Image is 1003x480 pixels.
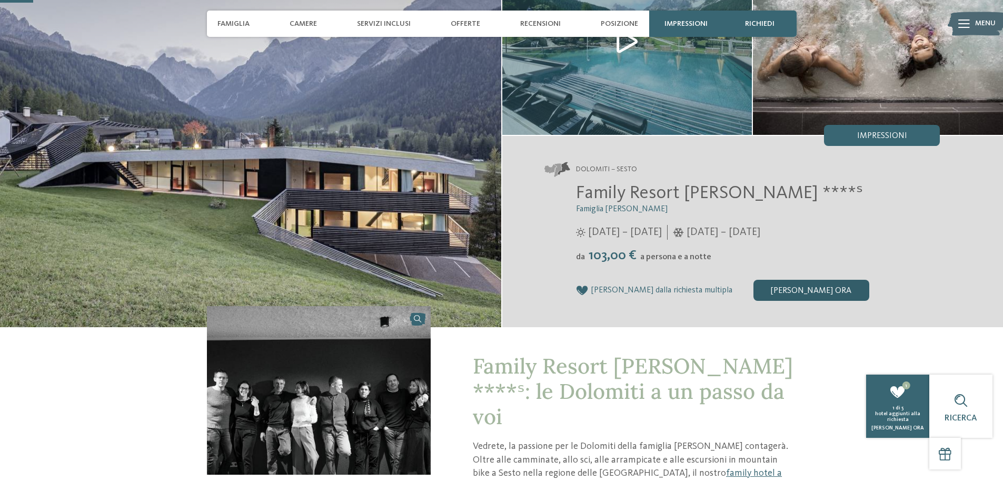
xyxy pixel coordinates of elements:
span: Family Resort [PERSON_NAME] ****ˢ: le Dolomiti a un passo da voi [473,352,793,430]
span: Ricerca [945,414,977,423]
span: da [576,253,585,261]
span: Impressioni [857,132,907,140]
span: [PERSON_NAME] dalla richiesta multipla [591,286,732,296]
span: Offerte [451,19,480,28]
span: Famiglia [PERSON_NAME] [576,205,668,213]
span: Family Resort [PERSON_NAME] ****ˢ [576,184,863,202]
span: [DATE] – [DATE] [687,225,760,240]
span: Servizi inclusi [357,19,411,28]
span: 103,00 € [586,249,639,262]
span: 1 [902,381,910,389]
a: 1 1 di 5 hotel aggiunti alla richiesta [PERSON_NAME] ora [866,375,929,438]
span: Posizione [601,19,638,28]
span: a persona e a notte [640,253,711,261]
i: Orari d'apertura estate [576,228,585,237]
img: Il nostro family hotel a Sesto, il vostro rifugio sulle Dolomiti. [207,306,431,474]
span: [DATE] – [DATE] [588,225,662,240]
span: Camere [290,19,317,28]
span: 1 [892,405,895,410]
span: Recensioni [520,19,561,28]
span: Impressioni [664,19,708,28]
span: 5 [901,405,903,410]
i: Orari d'apertura inverno [673,228,684,237]
span: Famiglia [217,19,250,28]
span: hotel aggiunti alla richiesta [875,411,920,422]
span: richiedi [745,19,774,28]
span: di [896,405,900,410]
div: [PERSON_NAME] ora [753,280,869,301]
span: [PERSON_NAME] ora [871,425,924,430]
span: Dolomiti – Sesto [576,164,637,175]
